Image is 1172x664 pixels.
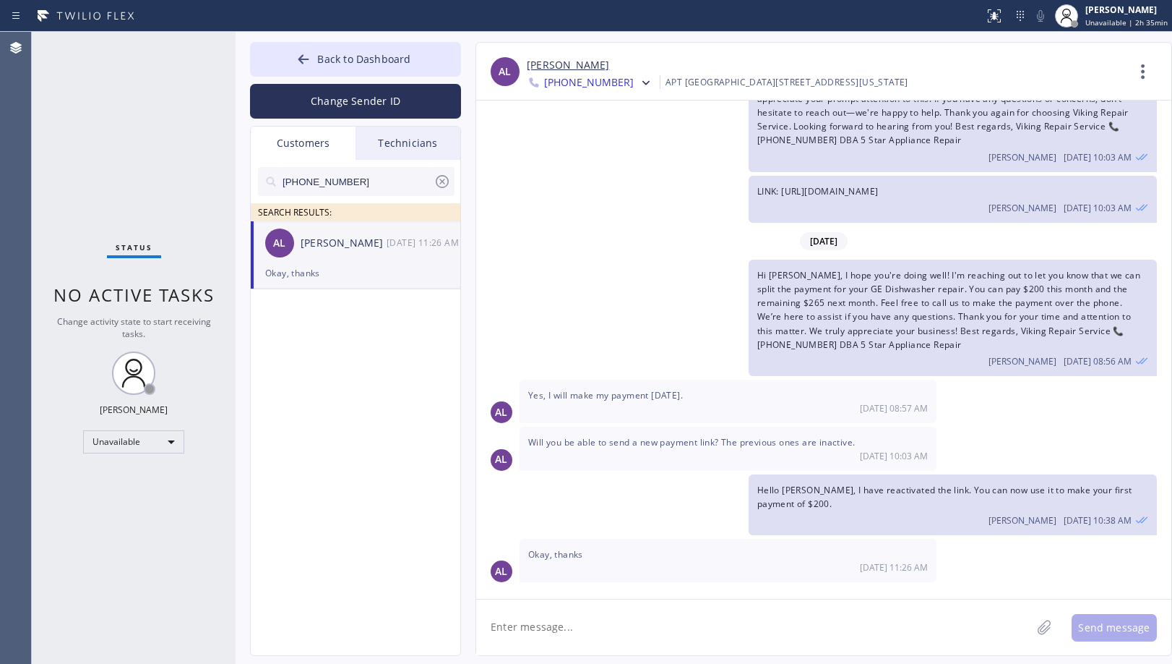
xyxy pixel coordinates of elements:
span: Back to Dashboard [317,52,410,66]
span: [DATE] 10:03 AM [1064,202,1132,214]
span: [DATE] [800,232,848,250]
div: Unavailable [83,430,184,454]
div: 08/04/2025 9:26 AM [520,539,936,582]
span: [PERSON_NAME] [988,202,1056,214]
span: [DATE] 08:57 AM [860,402,928,414]
span: No active tasks [53,283,215,307]
div: [PERSON_NAME] [301,235,387,252]
span: SEARCH RESULTS: [258,206,332,218]
div: 08/04/2025 9:38 AM [749,474,1157,535]
button: Send message [1072,614,1157,642]
span: Unavailable | 2h 35min [1085,17,1168,27]
span: Will you be able to send a new payment link? The previous ones are inactive. [528,436,855,448]
span: AL [499,64,511,80]
span: Hi [PERSON_NAME], I hope you're doing well! I'm reaching out to let you know that we can split th... [757,269,1140,351]
div: [PERSON_NAME] [100,404,168,416]
span: [PERSON_NAME] [988,514,1056,527]
span: Okay, thanks [528,548,583,561]
span: Hello [PERSON_NAME], I have reactivated the link. You can now use it to make your first payment o... [757,484,1132,510]
span: Change activity state to start receiving tasks. [57,315,211,340]
div: 08/01/2025 9:03 AM [749,176,1157,223]
div: Okay, thanks [265,265,446,281]
span: AL [495,563,507,580]
div: 08/04/2025 9:03 AM [520,427,936,470]
button: Mute [1030,6,1051,26]
span: Status [116,242,152,252]
div: 08/04/2025 9:57 AM [520,380,936,423]
span: AL [495,404,507,421]
span: [PERSON_NAME] [988,151,1056,163]
a: [PERSON_NAME] [527,57,609,74]
span: [PHONE_NUMBER] [544,75,634,93]
button: Change Sender ID [250,84,461,119]
input: Search [281,167,434,196]
div: Customers [251,127,356,160]
div: 08/04/2025 9:26 AM [387,234,462,251]
span: Yes, I will make my payment [DATE]. [528,389,683,401]
div: Technicians [356,127,460,160]
div: 08/04/2025 9:56 AM [749,260,1157,376]
span: [DATE] 11:26 AM [860,561,928,574]
span: LINK: [URL][DOMAIN_NAME] [757,185,879,197]
span: [DATE] 10:03 AM [860,450,928,462]
span: [DATE] 10:38 AM [1064,514,1132,527]
span: [PERSON_NAME] [988,355,1056,367]
div: 08/01/2025 9:03 AM [749,41,1157,171]
button: Back to Dashboard [250,42,461,77]
div: APT [GEOGRAPHIC_DATA][STREET_ADDRESS][US_STATE] [665,74,908,90]
div: [PERSON_NAME] [1085,4,1168,16]
span: [DATE] 10:03 AM [1064,151,1132,163]
span: [DATE] 08:56 AM [1064,355,1132,367]
span: AL [273,235,285,252]
span: AL [495,451,507,468]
